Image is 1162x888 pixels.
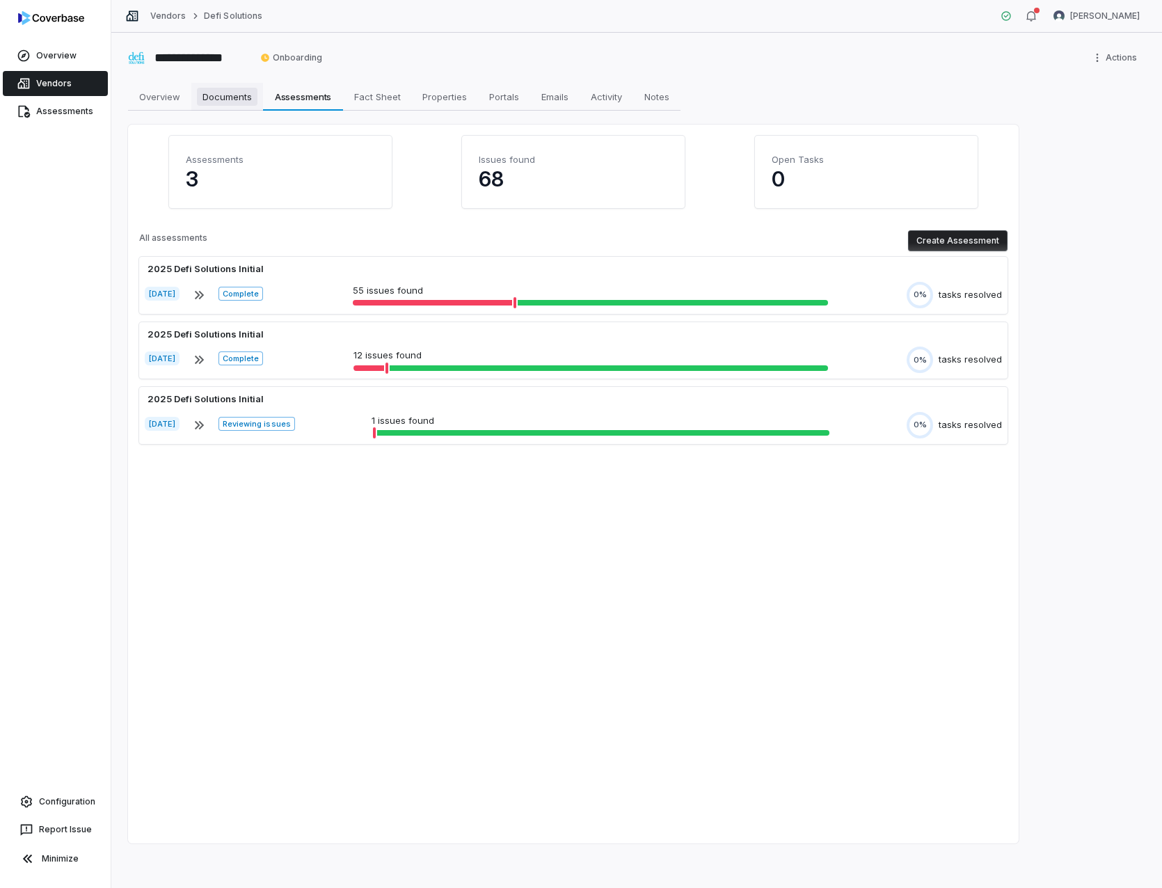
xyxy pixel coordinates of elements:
[3,99,108,124] a: Assessments
[353,349,828,363] p: 12 issues found
[204,10,262,22] a: Defi Solutions
[639,88,675,106] span: Notes
[939,353,1002,367] div: tasks resolved
[908,230,1008,251] button: Create Assessment
[939,288,1002,302] div: tasks resolved
[349,88,406,106] span: Fact Sheet
[145,417,180,431] span: [DATE]
[269,88,337,106] span: Assessments
[484,88,525,106] span: Portals
[145,262,266,276] div: 2025 Defi Solutions Initial
[1053,10,1065,22] img: Ryan Jenkins avatar
[145,393,266,406] div: 2025 Defi Solutions Initial
[372,414,829,428] p: 1 issues found
[145,351,180,365] span: [DATE]
[139,232,207,249] p: All assessments
[536,88,574,106] span: Emails
[479,152,668,166] h4: Issues found
[6,845,105,873] button: Minimize
[417,88,472,106] span: Properties
[3,71,108,96] a: Vendors
[218,417,294,431] span: Reviewing issues
[186,166,375,191] p: 3
[260,52,322,63] span: Onboarding
[914,355,927,365] span: 0%
[1070,10,1140,22] span: [PERSON_NAME]
[134,88,186,106] span: Overview
[479,166,668,191] p: 68
[353,284,828,298] p: 55 issues found
[6,817,105,842] button: Report Issue
[1088,47,1145,68] button: More actions
[914,420,927,430] span: 0%
[145,328,266,342] div: 2025 Defi Solutions Initial
[772,166,961,191] p: 0
[145,287,180,301] span: [DATE]
[150,10,186,22] a: Vendors
[18,11,84,25] img: logo-D7KZi-bG.svg
[197,88,257,106] span: Documents
[914,290,927,300] span: 0%
[218,287,263,301] span: Complete
[3,43,108,68] a: Overview
[6,789,105,814] a: Configuration
[585,88,628,106] span: Activity
[772,152,961,166] h4: Open Tasks
[186,152,375,166] h4: Assessments
[1045,6,1148,26] button: Ryan Jenkins avatar[PERSON_NAME]
[939,418,1002,432] div: tasks resolved
[218,351,263,365] span: Complete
